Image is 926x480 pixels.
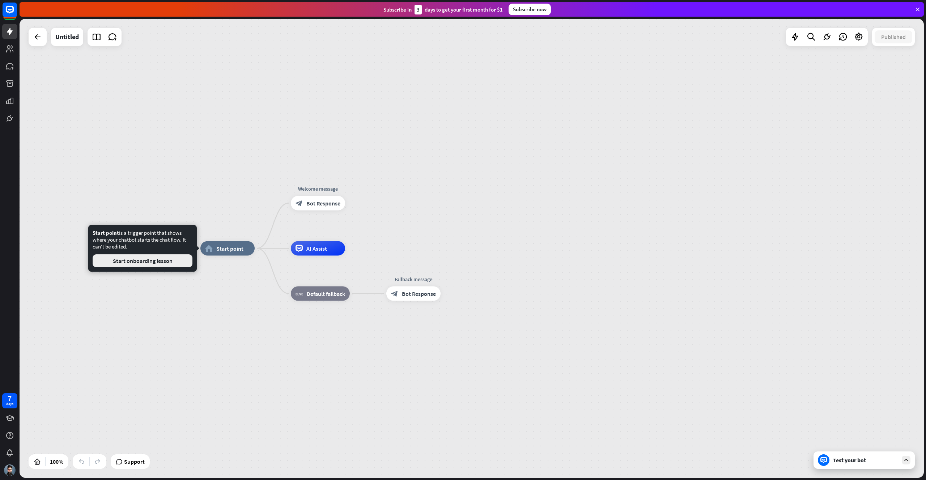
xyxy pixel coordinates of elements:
span: Support [124,456,145,467]
div: Welcome message [285,185,351,192]
i: block_fallback [296,290,303,297]
button: Open LiveChat chat widget [6,3,27,25]
div: days [6,402,13,407]
div: 7 [8,395,12,402]
span: Start point [93,229,119,236]
span: Default fallback [307,290,345,297]
div: 3 [415,5,422,14]
div: Subscribe in days to get your first month for $1 [383,5,503,14]
div: 100% [48,456,65,467]
div: is a trigger point that shows where your chatbot starts the chat flow. It can't be edited. [93,229,192,267]
div: Subscribe now [509,4,551,15]
div: Fallback message [381,276,446,283]
span: AI Assist [306,245,327,252]
a: 7 days [2,393,17,408]
span: Start point [216,245,243,252]
div: Untitled [55,28,79,46]
i: block_bot_response [391,290,398,297]
span: Bot Response [306,200,340,207]
span: Bot Response [402,290,436,297]
div: Test your bot [833,456,898,464]
i: home_2 [205,245,213,252]
button: Start onboarding lesson [93,254,192,267]
i: block_bot_response [296,200,303,207]
button: Published [875,30,912,43]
